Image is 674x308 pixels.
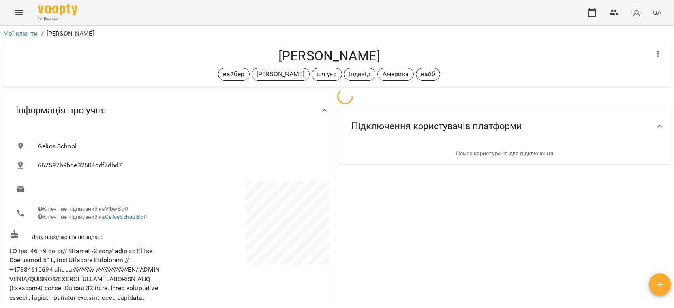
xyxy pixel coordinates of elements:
[312,68,342,81] div: шч укр
[416,68,441,81] div: вайб
[351,120,522,132] span: Підключення користувачів платформи
[3,29,671,38] nav: breadcrumb
[38,142,323,151] span: Gelios School
[105,214,146,220] a: GeliosSchoolBot
[38,161,323,170] span: 667597b9bde32504cdf7dbd7
[252,68,310,81] div: [PERSON_NAME]
[339,106,671,146] div: Підключення користувачів платформи
[16,104,106,116] span: Інформація про учня
[9,48,649,64] h4: [PERSON_NAME]
[38,206,128,212] span: Клієнт не підписаний на ViberBot!
[383,69,409,79] p: Америка
[421,69,436,79] p: вайб
[317,69,337,79] p: шч укр
[47,29,94,38] p: [PERSON_NAME]
[3,30,38,37] a: Мої клієнти
[377,68,414,81] div: Америка
[218,68,250,81] div: вайбер
[344,68,375,81] div: Індивід
[38,4,77,15] img: Voopty Logo
[257,69,304,79] p: [PERSON_NAME]
[653,8,661,17] span: UA
[41,29,43,38] li: /
[631,7,642,18] img: avatar_s.png
[9,3,28,22] button: Menu
[223,69,244,79] p: вайбер
[8,228,169,242] div: Дату народження не задано
[3,90,336,131] div: Інформація про учня
[349,69,370,79] p: Індивід
[38,16,77,21] span: For Business
[345,150,665,158] p: Немає користувачів для підключення
[38,214,147,220] span: Клієнт не підписаний на !
[650,5,665,20] button: UA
